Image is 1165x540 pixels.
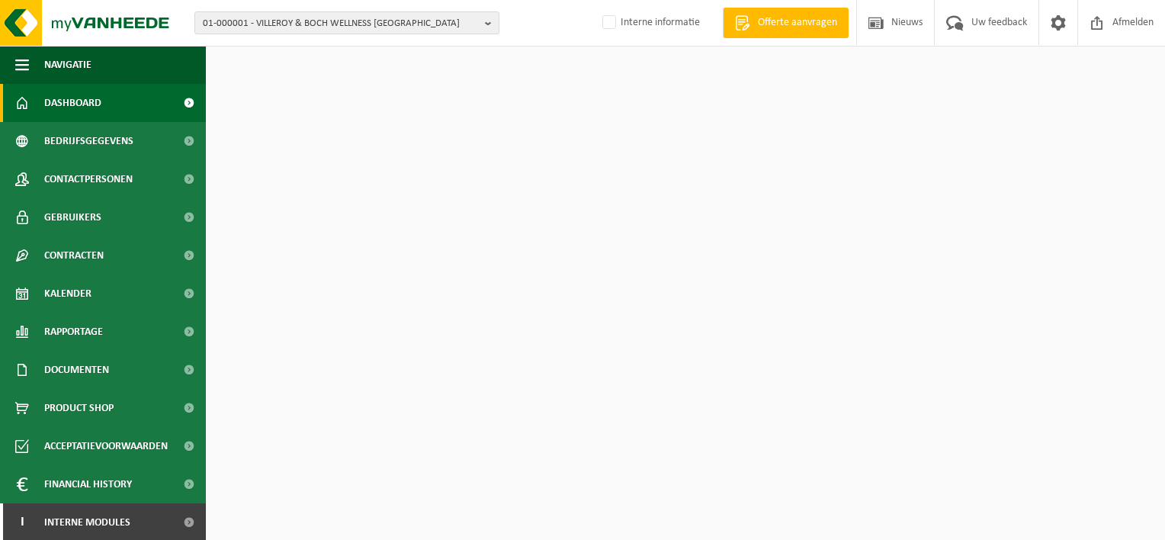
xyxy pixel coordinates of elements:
[44,313,103,351] span: Rapportage
[44,389,114,427] span: Product Shop
[44,275,91,313] span: Kalender
[203,12,479,35] span: 01-000001 - VILLEROY & BOCH WELLNESS [GEOGRAPHIC_DATA]
[44,198,101,236] span: Gebruikers
[44,46,91,84] span: Navigatie
[194,11,499,34] button: 01-000001 - VILLEROY & BOCH WELLNESS [GEOGRAPHIC_DATA]
[44,160,133,198] span: Contactpersonen
[44,236,104,275] span: Contracten
[754,15,841,31] span: Offerte aanvragen
[723,8,849,38] a: Offerte aanvragen
[44,465,132,503] span: Financial History
[599,11,700,34] label: Interne informatie
[44,351,109,389] span: Documenten
[44,122,133,160] span: Bedrijfsgegevens
[44,427,168,465] span: Acceptatievoorwaarden
[44,84,101,122] span: Dashboard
